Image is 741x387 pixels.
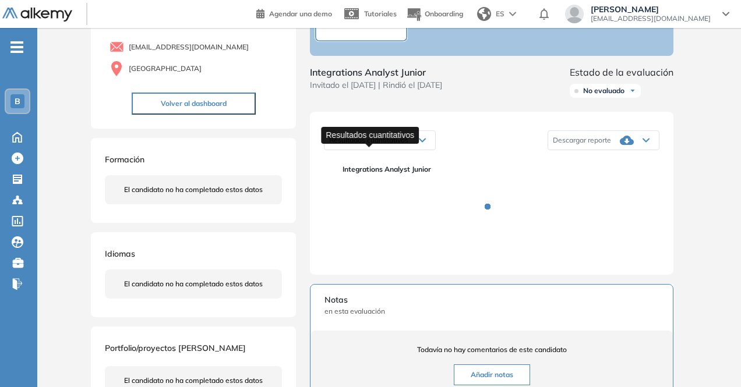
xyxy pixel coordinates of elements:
button: Onboarding [406,2,463,27]
span: Todavía no hay comentarios de este candidato [324,345,659,355]
span: [GEOGRAPHIC_DATA] [129,63,202,74]
span: Tutoriales [364,9,397,18]
button: Volver al dashboard [132,93,256,115]
span: El candidato no ha completado estos datos [124,279,263,289]
span: [PERSON_NAME] [591,5,711,14]
span: Notas [324,294,659,306]
span: El candidato no ha completado estos datos [124,184,263,195]
span: Onboarding [425,9,463,18]
span: Idiomas [105,248,135,259]
img: arrow [509,12,516,16]
img: Logo [2,8,72,22]
a: Agendar una demo [256,6,332,20]
span: Agendar una demo [269,9,332,18]
span: Integrations Analyst Junior [310,65,442,79]
span: Invitado el [DATE] | Rindió el [DATE] [310,79,442,91]
img: Ícono de flecha [629,87,636,94]
span: Integrations Analyst Junior [343,164,650,175]
span: Descargar reporte [553,136,611,145]
span: [EMAIL_ADDRESS][DOMAIN_NAME] [591,14,711,23]
img: world [477,7,491,21]
button: Añadir notas [454,364,530,385]
span: ES [496,9,504,19]
span: Estado de la evaluación [570,65,673,79]
span: El candidato no ha completado estos datos [124,375,263,386]
span: No evaluado [583,86,624,95]
span: en esta evaluación [324,306,659,317]
i: - [10,46,23,48]
span: [EMAIL_ADDRESS][DOMAIN_NAME] [129,42,249,52]
div: Resultados cuantitativos [321,127,419,144]
span: Formación [105,154,144,165]
span: B [15,97,20,106]
span: Portfolio/proyectos [PERSON_NAME] [105,343,246,353]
